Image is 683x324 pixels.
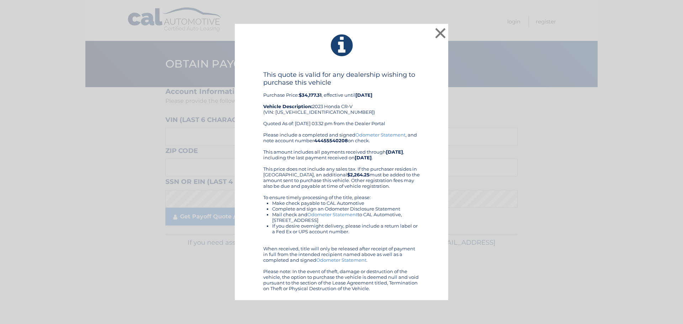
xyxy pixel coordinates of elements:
[272,212,420,223] li: Mail check and to CAL Automotive, [STREET_ADDRESS]
[355,132,406,138] a: Odometer Statement
[299,92,322,98] b: $34,177.31
[263,103,312,109] strong: Vehicle Description:
[263,71,420,86] h4: This quote is valid for any dealership wishing to purchase this vehicle
[263,132,420,291] div: Please include a completed and signed , and note account number on check. This amount includes al...
[307,212,358,217] a: Odometer Statement
[433,26,448,40] button: ×
[316,257,366,263] a: Odometer Statement
[355,92,372,98] b: [DATE]
[263,71,420,132] div: Purchase Price: , effective until 2023 Honda CR-V (VIN: [US_VEHICLE_IDENTIFICATION_NUMBER]) Quote...
[386,149,403,155] b: [DATE]
[272,206,420,212] li: Complete and sign an Odometer Disclosure Statement
[347,172,370,177] b: $2,264.25
[272,223,420,234] li: If you desire overnight delivery, please include a return label or a Fed Ex or UPS account number.
[355,155,372,160] b: [DATE]
[272,200,420,206] li: Make check payable to CAL Automotive
[314,138,348,143] b: 44455540208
